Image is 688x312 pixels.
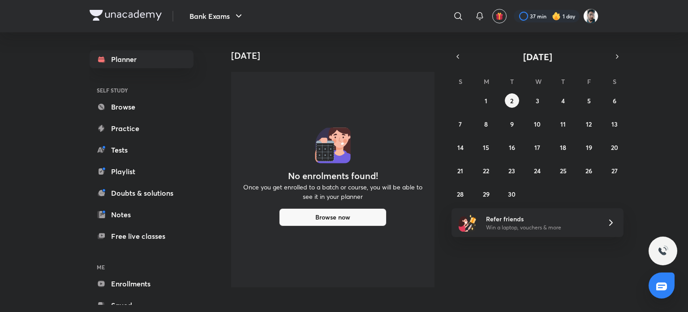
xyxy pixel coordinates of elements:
[479,117,493,131] button: September 8, 2025
[560,143,566,152] abbr: September 18, 2025
[505,93,519,108] button: September 2, 2025
[453,187,468,201] button: September 28, 2025
[534,167,541,175] abbr: September 24, 2025
[530,93,545,108] button: September 3, 2025
[459,214,477,232] img: referral
[560,120,566,128] abbr: September 11, 2025
[587,77,591,86] abbr: Friday
[288,171,378,181] h4: No enrolments found!
[560,167,567,175] abbr: September 25, 2025
[508,167,515,175] abbr: September 23, 2025
[90,259,193,275] h6: ME
[530,163,545,178] button: September 24, 2025
[556,93,570,108] button: September 4, 2025
[536,97,539,105] abbr: September 3, 2025
[453,163,468,178] button: September 21, 2025
[530,117,545,131] button: September 10, 2025
[535,77,542,86] abbr: Wednesday
[611,167,618,175] abbr: September 27, 2025
[479,187,493,201] button: September 29, 2025
[658,246,668,256] img: ttu
[279,208,387,226] button: Browse now
[483,143,489,152] abbr: September 15, 2025
[510,120,514,128] abbr: September 9, 2025
[586,120,592,128] abbr: September 12, 2025
[582,117,596,131] button: September 12, 2025
[561,97,565,105] abbr: September 4, 2025
[607,140,622,154] button: September 20, 2025
[611,143,618,152] abbr: September 20, 2025
[586,143,592,152] abbr: September 19, 2025
[534,143,540,152] abbr: September 17, 2025
[613,97,616,105] abbr: September 6, 2025
[453,140,468,154] button: September 14, 2025
[530,140,545,154] button: September 17, 2025
[453,117,468,131] button: September 7, 2025
[585,167,592,175] abbr: September 26, 2025
[90,83,193,98] h6: SELF STUDY
[484,77,489,86] abbr: Monday
[90,141,193,159] a: Tests
[510,77,514,86] abbr: Tuesday
[607,117,622,131] button: September 13, 2025
[90,275,193,293] a: Enrollments
[484,120,488,128] abbr: September 8, 2025
[582,140,596,154] button: September 19, 2025
[486,214,596,224] h6: Refer friends
[582,93,596,108] button: September 5, 2025
[479,93,493,108] button: September 1, 2025
[459,120,462,128] abbr: September 7, 2025
[184,7,249,25] button: Bank Exams
[459,77,462,86] abbr: Sunday
[90,206,193,224] a: Notes
[486,224,596,232] p: Win a laptop, vouchers & more
[582,163,596,178] button: September 26, 2025
[505,117,519,131] button: September 9, 2025
[479,163,493,178] button: September 22, 2025
[492,9,507,23] button: avatar
[90,184,193,202] a: Doubts & solutions
[90,10,162,23] a: Company Logo
[90,98,193,116] a: Browse
[315,127,351,163] img: No events
[552,12,561,21] img: streak
[583,9,598,24] img: Snehasish Das
[90,119,193,137] a: Practice
[90,50,193,68] a: Planner
[483,167,489,175] abbr: September 22, 2025
[457,190,464,198] abbr: September 28, 2025
[613,77,616,86] abbr: Saturday
[464,50,611,63] button: [DATE]
[483,190,490,198] abbr: September 29, 2025
[495,12,503,20] img: avatar
[231,50,442,61] h4: [DATE]
[607,93,622,108] button: September 6, 2025
[505,140,519,154] button: September 16, 2025
[505,187,519,201] button: September 30, 2025
[457,167,463,175] abbr: September 21, 2025
[242,182,424,201] p: Once you get enrolled to a batch or course, you will be able to see it in your planner
[508,190,516,198] abbr: September 30, 2025
[561,77,565,86] abbr: Thursday
[611,120,618,128] abbr: September 13, 2025
[485,97,487,105] abbr: September 1, 2025
[90,227,193,245] a: Free live classes
[587,97,591,105] abbr: September 5, 2025
[556,163,570,178] button: September 25, 2025
[90,163,193,180] a: Playlist
[556,117,570,131] button: September 11, 2025
[505,163,519,178] button: September 23, 2025
[607,163,622,178] button: September 27, 2025
[90,10,162,21] img: Company Logo
[556,140,570,154] button: September 18, 2025
[457,143,464,152] abbr: September 14, 2025
[534,120,541,128] abbr: September 10, 2025
[523,51,552,63] span: [DATE]
[479,140,493,154] button: September 15, 2025
[509,143,515,152] abbr: September 16, 2025
[510,97,513,105] abbr: September 2, 2025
